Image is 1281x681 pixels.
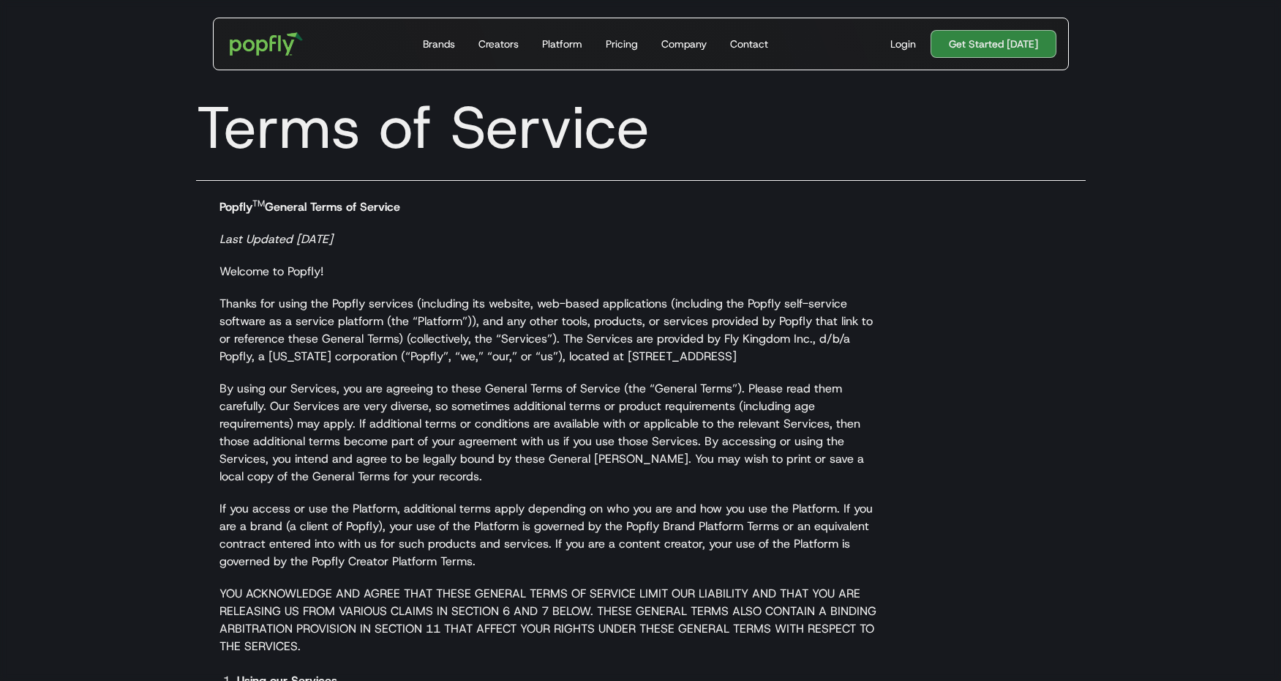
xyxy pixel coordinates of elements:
em: Last Updated [DATE] [219,231,333,247]
a: Get Started [DATE] [931,30,1056,58]
a: Brands [417,18,461,70]
strong: Popfly [219,199,252,215]
a: Creators [473,18,525,70]
div: Company [661,37,707,51]
div: Pricing [606,37,638,51]
h1: Terms of Service [184,92,1097,163]
p: Welcome to Popfly! [219,263,887,280]
a: Login [884,37,922,51]
p: By using our Services, you are agreeing to these General Terms of Service (the “General Terms”). ... [219,380,887,485]
div: Platform [542,37,582,51]
div: Login [890,37,916,51]
a: Company [655,18,713,70]
a: home [219,22,314,66]
p: If you access or use the Platform, additional terms apply depending on who you are and how you us... [219,500,887,570]
strong: General Terms of Service [265,199,400,215]
sup: TM [252,198,265,209]
a: Contact [724,18,774,70]
p: Thanks for using the Popfly services (including its website, web-based applications (including th... [219,295,887,365]
div: Contact [730,37,768,51]
div: Brands [423,37,455,51]
a: Pricing [600,18,644,70]
a: Platform [536,18,588,70]
div: Creators [478,37,519,51]
p: YOU ACKNOWLEDGE AND AGREE THAT THESE GENERAL TERMS OF SERVICE LIMIT OUR LIABILITY AND THAT YOU AR... [219,585,887,655]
